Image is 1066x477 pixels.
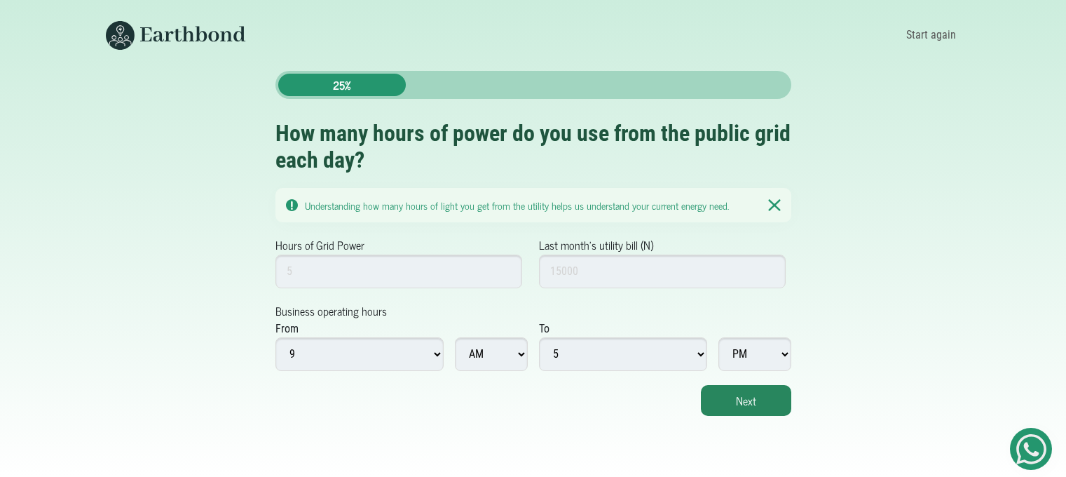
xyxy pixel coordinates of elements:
label: Business operating hours [275,302,387,319]
img: Get Started On Earthbond Via Whatsapp [1016,434,1046,464]
img: Earthbond's long logo for desktop view [106,21,246,50]
div: 25% [278,74,406,96]
button: Next [701,385,791,416]
label: Hours of Grid Power [275,236,364,253]
div: From [275,321,299,337]
small: Understanding how many hours of light you get from the utility helps us understand your current e... [305,197,729,213]
label: Last month's utility bill (N) [539,236,653,253]
input: 5 [275,255,523,288]
img: Notication Pane Close Icon [768,199,780,212]
a: Start again [901,23,961,47]
div: To [539,321,549,337]
input: 15000 [539,255,786,288]
img: Notication Pane Caution Icon [286,199,298,211]
h2: How many hours of power do you use from the public grid each day? [275,120,791,174]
